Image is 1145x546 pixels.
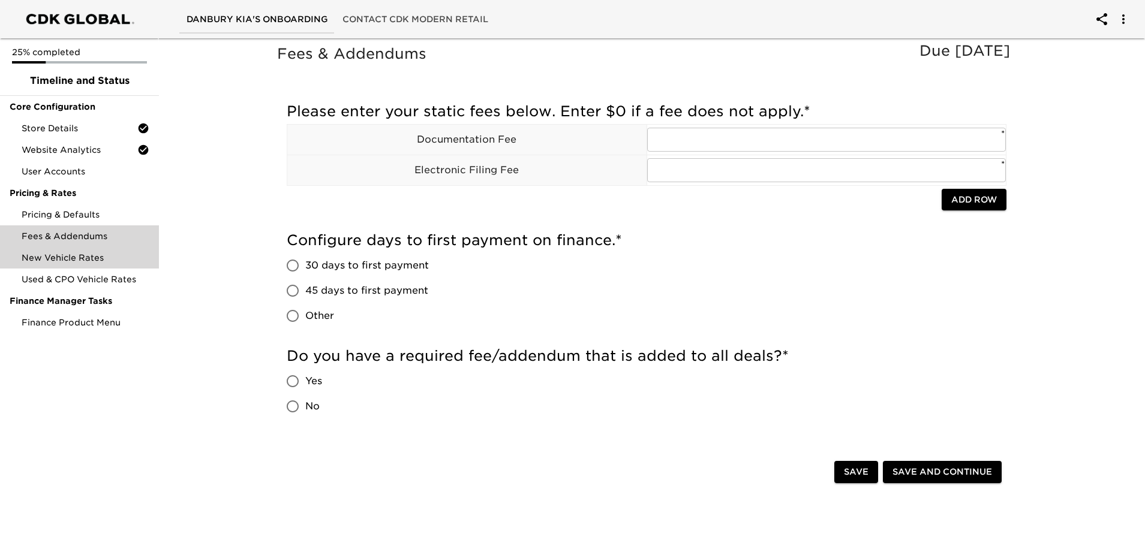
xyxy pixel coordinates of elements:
[892,464,992,479] span: Save and Continue
[22,273,149,285] span: Used & CPO Vehicle Rates
[10,295,149,307] span: Finance Manager Tasks
[1087,5,1116,34] button: account of current user
[10,101,149,113] span: Core Configuration
[1109,5,1138,34] button: account of current user
[277,44,1016,64] h5: Fees & Addendums
[305,309,334,323] span: Other
[287,346,1006,366] h5: Do you have a required fee/addendum that is added to all deals?
[919,42,1010,59] span: Due [DATE]
[305,258,429,273] span: 30 days to first payment
[883,461,1002,483] button: Save and Continue
[305,399,320,414] span: No
[22,165,149,177] span: User Accounts
[844,464,868,479] span: Save
[942,189,1006,211] button: Add Row
[22,230,149,242] span: Fees & Addendums
[12,46,147,58] p: 25% completed
[287,231,1006,250] h5: Configure days to first payment on finance.
[342,12,488,27] span: Contact CDK Modern Retail
[287,163,647,177] p: Electronic Filing Fee
[10,74,149,88] span: Timeline and Status
[187,12,328,27] span: Danbury Kia's Onboarding
[951,192,997,207] span: Add Row
[22,316,149,328] span: Finance Product Menu
[22,252,149,264] span: New Vehicle Rates
[287,102,1006,121] h5: Please enter your static fees below. Enter $0 if a fee does not apply.
[10,187,149,199] span: Pricing & Rates
[22,144,137,156] span: Website Analytics
[305,283,428,298] span: 45 days to first payment
[834,461,878,483] button: Save
[287,132,647,147] p: Documentation Fee
[22,122,137,134] span: Store Details
[305,374,322,388] span: Yes
[22,209,149,221] span: Pricing & Defaults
